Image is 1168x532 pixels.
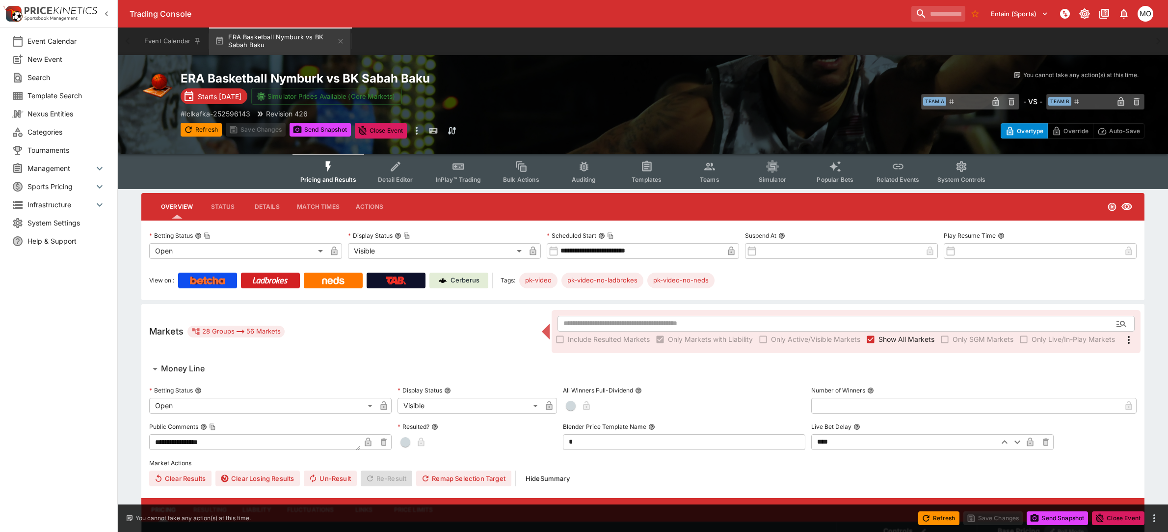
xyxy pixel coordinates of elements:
[347,195,392,219] button: Actions
[1115,5,1133,23] button: Notifications
[635,387,642,394] button: All Winners Full-Dividend
[27,163,94,173] span: Management
[322,277,344,284] img: Neds
[1001,123,1048,139] button: Overtype
[911,6,965,22] input: search
[668,334,753,344] span: Only Markets with Liability
[149,273,174,288] label: View on :
[985,6,1054,22] button: Select Tenant
[1027,511,1088,525] button: Send Snapshot
[568,334,650,344] span: Include Resulted Markets
[27,127,106,137] span: Categories
[503,176,539,183] span: Bulk Actions
[501,273,515,288] label: Tags:
[416,471,511,486] button: Remap Selection Target
[204,232,211,239] button: Copy To Clipboard
[279,498,342,522] button: Fluctuations
[266,109,308,119] p: Revision 426
[292,154,993,189] div: Event type filters
[386,277,406,284] img: TabNZ
[867,387,874,394] button: Number of Winners
[918,511,959,525] button: Refresh
[444,387,451,394] button: Display Status
[149,243,326,259] div: Open
[1113,315,1130,333] button: Open
[1138,6,1153,22] div: Mark O'Loughlan
[348,231,393,240] p: Display Status
[27,54,106,64] span: New Event
[3,4,23,24] img: PriceKinetics Logo
[403,232,410,239] button: Copy To Clipboard
[398,422,429,431] p: Resulted?
[27,181,94,192] span: Sports Pricing
[431,423,438,430] button: Resulted?
[1135,3,1156,25] button: Mark O'Loughlan
[853,423,860,430] button: Live Bet Delay
[923,97,946,106] span: Team A
[304,471,356,486] button: Un-Result
[429,273,488,288] a: Cerberus
[937,176,985,183] span: System Controls
[647,273,715,288] div: Betting Target: cerberus
[1056,5,1074,23] button: NOT Connected to PK
[27,90,106,101] span: Template Search
[876,176,919,183] span: Related Events
[149,456,1137,471] label: Market Actions
[252,277,288,284] img: Ladbrokes
[1123,334,1135,346] svg: More
[135,514,251,523] p: You cannot take any action(s) at this time.
[138,28,207,55] button: Event Calendar
[759,176,786,183] span: Simulator
[998,232,1005,239] button: Play Resume Time
[878,334,934,344] span: Show All Markets
[215,471,300,486] button: Clear Losing Results
[378,176,413,183] span: Detail Editor
[195,387,202,394] button: Betting Status
[1047,123,1093,139] button: Override
[27,36,106,46] span: Event Calendar
[811,386,865,394] p: Number of Winners
[198,91,241,102] p: Starts [DATE]
[1032,334,1115,344] span: Only Live/In-Play Markets
[648,423,655,430] button: Blender Price Template Name
[200,423,207,430] button: Public CommentsCopy To Clipboard
[1095,5,1113,23] button: Documentation
[398,386,442,394] p: Display Status
[153,195,201,219] button: Overview
[1063,126,1088,136] p: Override
[811,422,851,431] p: Live Bet Delay
[1001,123,1144,139] div: Start From
[953,334,1013,344] span: Only SGM Markets
[1093,123,1144,139] button: Auto-Save
[817,176,853,183] span: Popular Bets
[27,72,106,83] span: Search
[519,276,557,285] span: pk-video
[944,231,996,240] p: Play Resume Time
[300,176,356,183] span: Pricing and Results
[130,9,907,19] div: Trading Console
[561,273,643,288] div: Betting Target: cerberus
[149,398,376,414] div: Open
[290,123,351,137] button: Send Snapshot
[520,471,576,486] button: HideSummary
[1048,97,1071,106] span: Team B
[1121,201,1133,213] svg: Visible
[1092,511,1144,525] button: Close Event
[209,28,350,55] button: ERA Basketball Nymburk vs BK Sabah Baku
[411,123,423,139] button: more
[27,109,106,119] span: Nexus Entities
[149,471,212,486] button: Clear Results
[251,88,402,105] button: Simulator Prices Available (Core Markets)
[386,498,441,522] button: Price Limits
[181,109,250,119] p: Copy To Clipboard
[395,232,401,239] button: Display StatusCopy To Clipboard
[149,422,198,431] p: Public Comments
[1076,5,1093,23] button: Toggle light/dark mode
[439,277,447,284] img: Cerberus
[563,422,646,431] p: Blender Price Template Name
[1107,202,1117,212] svg: Open
[195,232,202,239] button: Betting StatusCopy To Clipboard
[572,176,596,183] span: Auditing
[186,498,235,522] button: Resulting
